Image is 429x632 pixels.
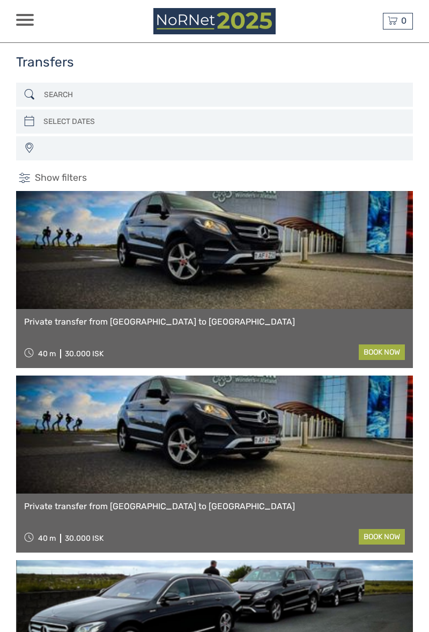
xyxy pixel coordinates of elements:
[65,349,103,358] div: 30.000 ISK
[153,8,276,34] img: 3258-41b625c3-b3ba-4726-b4dc-f26af99be3a7_logo_small.png
[16,54,74,70] h1: Transfers
[400,16,408,26] span: 0
[38,349,56,358] span: 40 m
[24,317,405,327] a: Private transfer from [GEOGRAPHIC_DATA] to [GEOGRAPHIC_DATA]
[35,172,87,185] span: Show filters
[16,172,413,185] h4: Show filters
[24,502,405,512] a: Private transfer from [GEOGRAPHIC_DATA] to [GEOGRAPHIC_DATA]
[40,86,387,104] input: SEARCH
[359,344,405,360] a: book now
[39,113,387,130] input: SELECT DATES
[359,529,405,545] a: book now
[65,534,103,543] div: 30.000 ISK
[38,534,56,543] span: 40 m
